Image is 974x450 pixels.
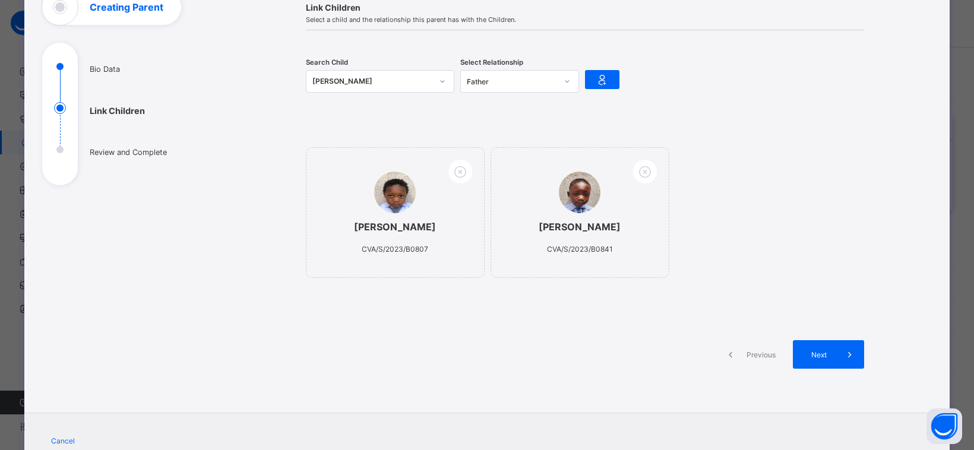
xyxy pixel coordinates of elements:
span: CVA/S/2023/B0841 [547,245,613,253]
button: Open asap [926,408,962,444]
span: Link Children [306,2,864,12]
span: Search Child [306,58,348,66]
span: [PERSON_NAME] [330,221,460,233]
span: Previous [745,350,777,359]
h1: Creating Parent [90,2,163,12]
div: Father [467,77,557,86]
img: CVA_S_2023_B0841.png [559,172,600,213]
span: CVA/S/2023/B0807 [362,245,428,253]
span: Select a child and the relationship this parent has with the Children. [306,15,864,24]
img: CVA_S_2023_B0807.png [374,172,416,213]
span: Select Relationship [460,58,523,66]
div: [PERSON_NAME] [312,75,432,87]
span: [PERSON_NAME] [515,221,645,233]
span: Cancel [51,436,75,445]
span: Next [802,350,836,359]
